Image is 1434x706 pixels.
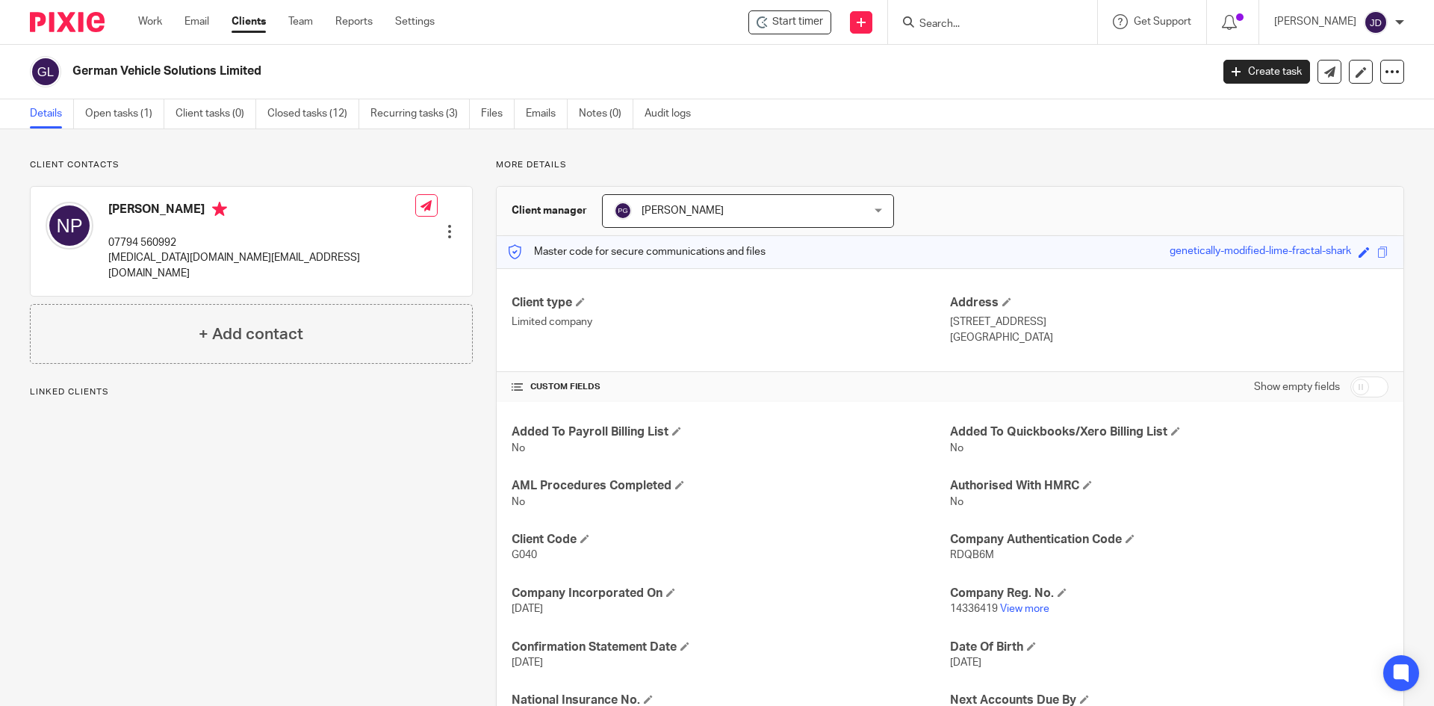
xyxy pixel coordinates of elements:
i: Primary [212,202,227,217]
span: RDQB6M [950,550,994,560]
span: Get Support [1134,16,1191,27]
h4: Company Incorporated On [512,586,950,601]
h4: + Add contact [199,323,303,346]
h4: Company Authentication Code [950,532,1388,548]
a: Clients [232,14,266,29]
a: Team [288,14,313,29]
h3: Client manager [512,203,587,218]
p: Master code for secure communications and files [508,244,766,259]
img: svg%3E [1364,10,1388,34]
a: Open tasks (1) [85,99,164,128]
img: Pixie [30,12,105,32]
h4: AML Procedures Completed [512,478,950,494]
a: Reports [335,14,373,29]
span: Start timer [772,14,823,30]
a: Closed tasks (12) [267,99,359,128]
h4: Date Of Birth [950,640,1388,655]
a: Email [184,14,209,29]
h4: Address [950,295,1388,311]
input: Search [918,18,1052,31]
a: Details [30,99,74,128]
span: No [950,497,963,507]
p: [MEDICAL_DATA][DOMAIN_NAME][EMAIL_ADDRESS][DOMAIN_NAME] [108,250,415,281]
div: German Vehicle Solutions Limited [748,10,831,34]
p: 07794 560992 [108,235,415,250]
span: No [512,443,525,453]
p: [STREET_ADDRESS] [950,315,1388,329]
span: [DATE] [512,604,543,614]
span: [DATE] [512,657,543,668]
a: Client tasks (0) [176,99,256,128]
h4: Client type [512,295,950,311]
h4: Company Reg. No. [950,586,1388,601]
p: Linked clients [30,386,473,398]
p: [GEOGRAPHIC_DATA] [950,330,1388,345]
span: G040 [512,550,537,560]
span: 14336419 [950,604,998,614]
h4: Authorised With HMRC [950,478,1388,494]
p: More details [496,159,1404,171]
img: svg%3E [614,202,632,220]
a: Recurring tasks (3) [370,99,470,128]
p: Limited company [512,315,950,329]
span: No [950,443,963,453]
h4: [PERSON_NAME] [108,202,415,220]
p: Client contacts [30,159,473,171]
label: Show empty fields [1254,380,1340,394]
h4: CUSTOM FIELDS [512,381,950,393]
a: Audit logs [645,99,702,128]
a: Files [481,99,515,128]
h4: Added To Quickbooks/Xero Billing List [950,424,1388,440]
a: View more [1000,604,1049,614]
p: [PERSON_NAME] [1274,14,1356,29]
a: Emails [526,99,568,128]
a: Notes (0) [579,99,633,128]
h2: German Vehicle Solutions Limited [72,64,975,79]
span: No [512,497,525,507]
img: svg%3E [46,202,93,250]
img: svg%3E [30,56,61,87]
a: Settings [395,14,435,29]
a: Create task [1223,60,1310,84]
a: Work [138,14,162,29]
h4: Confirmation Statement Date [512,640,950,655]
span: [DATE] [950,657,981,668]
span: [PERSON_NAME] [642,205,724,216]
div: genetically-modified-lime-fractal-shark [1170,244,1351,261]
h4: Client Code [512,532,950,548]
h4: Added To Payroll Billing List [512,424,950,440]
